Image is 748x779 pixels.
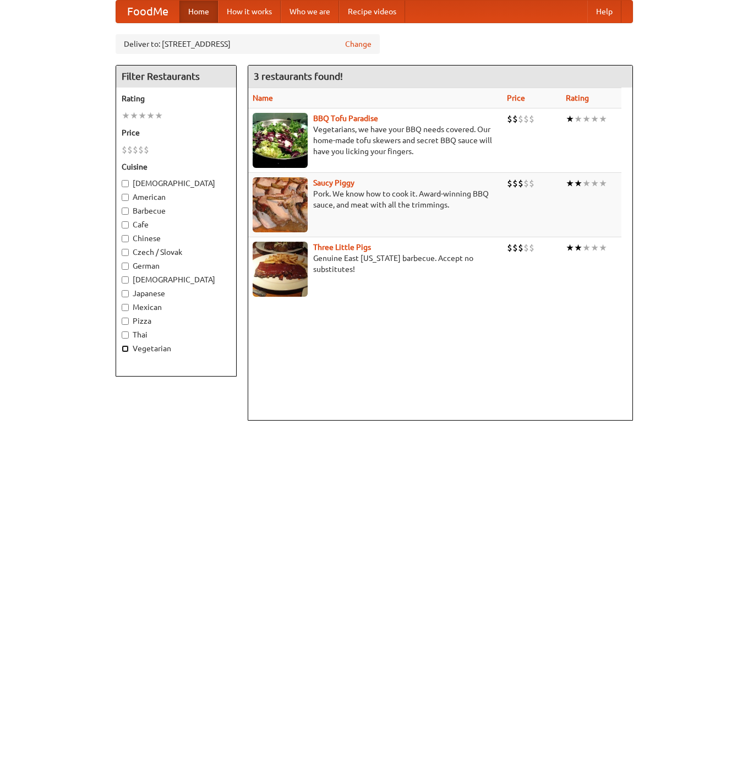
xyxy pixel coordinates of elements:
li: $ [507,177,512,189]
li: $ [518,242,523,254]
label: Mexican [122,302,231,313]
img: saucy.jpg [253,177,308,232]
li: $ [133,144,138,156]
img: tofuparadise.jpg [253,113,308,168]
input: [DEMOGRAPHIC_DATA] [122,276,129,284]
li: $ [523,177,529,189]
p: Vegetarians, we have your BBQ needs covered. Our home-made tofu skewers and secret BBQ sauce will... [253,124,498,157]
li: ★ [591,177,599,189]
input: German [122,263,129,270]
li: $ [127,144,133,156]
li: $ [529,113,534,125]
input: Chinese [122,235,129,242]
div: Deliver to: [STREET_ADDRESS] [116,34,380,54]
a: Help [587,1,621,23]
label: Chinese [122,233,231,244]
a: How it works [218,1,281,23]
a: Three Little Pigs [313,243,371,252]
h5: Price [122,127,231,138]
img: littlepigs.jpg [253,242,308,297]
li: $ [512,113,518,125]
li: $ [507,242,512,254]
a: Rating [566,94,589,102]
li: ★ [155,110,163,122]
input: American [122,194,129,201]
a: FoodMe [116,1,179,23]
li: $ [518,113,523,125]
li: ★ [591,242,599,254]
input: Czech / Slovak [122,249,129,256]
li: ★ [582,113,591,125]
label: Vegetarian [122,343,231,354]
li: $ [122,144,127,156]
input: Pizza [122,318,129,325]
input: Cafe [122,221,129,228]
label: [DEMOGRAPHIC_DATA] [122,178,231,189]
li: ★ [122,110,130,122]
li: ★ [130,110,138,122]
label: [DEMOGRAPHIC_DATA] [122,274,231,285]
label: Barbecue [122,205,231,216]
a: Name [253,94,273,102]
li: $ [512,242,518,254]
li: $ [512,177,518,189]
li: $ [507,113,512,125]
li: ★ [138,110,146,122]
p: Genuine East [US_STATE] barbecue. Accept no substitutes! [253,253,498,275]
li: ★ [599,177,607,189]
li: ★ [574,113,582,125]
h5: Cuisine [122,161,231,172]
a: Saucy Piggy [313,178,354,187]
ng-pluralize: 3 restaurants found! [254,71,343,81]
li: $ [523,113,529,125]
label: Czech / Slovak [122,247,231,258]
input: Vegetarian [122,345,129,352]
input: Barbecue [122,208,129,215]
h5: Rating [122,93,231,104]
label: Thai [122,329,231,340]
input: Thai [122,331,129,339]
a: Who we are [281,1,339,23]
h4: Filter Restaurants [116,66,236,88]
li: ★ [582,177,591,189]
li: $ [529,177,534,189]
li: $ [523,242,529,254]
li: ★ [566,242,574,254]
a: BBQ Tofu Paradise [313,114,378,123]
li: ★ [566,113,574,125]
label: Pizza [122,315,231,326]
li: $ [144,144,149,156]
li: ★ [574,242,582,254]
a: Home [179,1,218,23]
a: Change [345,39,372,50]
input: [DEMOGRAPHIC_DATA] [122,180,129,187]
li: ★ [566,177,574,189]
li: ★ [599,113,607,125]
label: American [122,192,231,203]
li: ★ [582,242,591,254]
li: $ [529,242,534,254]
li: ★ [599,242,607,254]
input: Mexican [122,304,129,311]
label: Cafe [122,219,231,230]
a: Price [507,94,525,102]
li: $ [138,144,144,156]
li: $ [518,177,523,189]
label: Japanese [122,288,231,299]
label: German [122,260,231,271]
a: Recipe videos [339,1,405,23]
li: ★ [146,110,155,122]
p: Pork. We know how to cook it. Award-winning BBQ sauce, and meat with all the trimmings. [253,188,498,210]
li: ★ [574,177,582,189]
input: Japanese [122,290,129,297]
li: ★ [591,113,599,125]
